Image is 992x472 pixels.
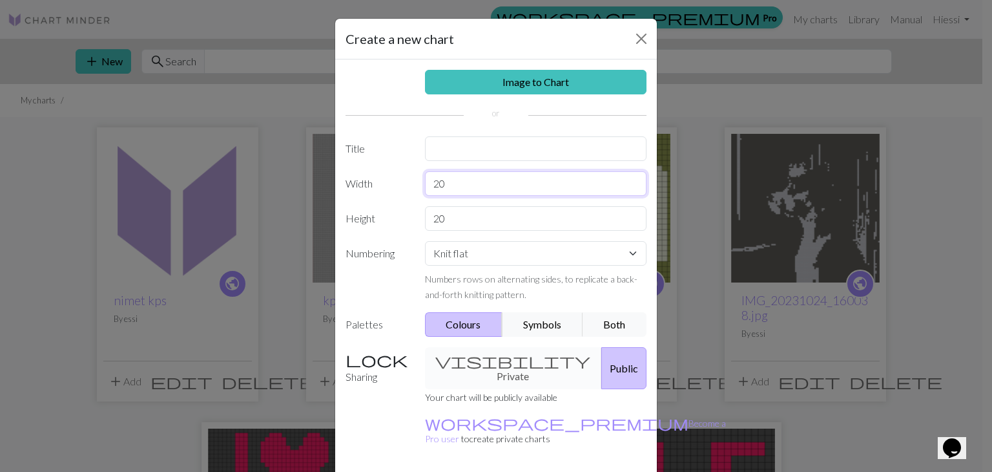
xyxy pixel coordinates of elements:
small: Your chart will be publicly available [425,392,557,403]
label: Numbering [338,241,417,302]
label: Width [338,171,417,196]
iframe: chat widget [938,420,979,459]
button: Public [601,347,646,389]
label: Sharing [338,347,417,389]
label: Palettes [338,312,417,337]
h5: Create a new chart [346,29,454,48]
button: Close [631,28,652,49]
button: Colours [425,312,503,337]
a: Image to Chart [425,70,647,94]
small: Numbers rows on alternating sides, to replicate a back-and-forth knitting pattern. [425,274,637,300]
button: Symbols [502,312,583,337]
label: Title [338,136,417,161]
label: Height [338,206,417,231]
small: to create private charts [425,418,726,444]
span: workspace_premium [425,414,688,432]
a: Become a Pro user [425,418,726,444]
button: Both [583,312,647,337]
